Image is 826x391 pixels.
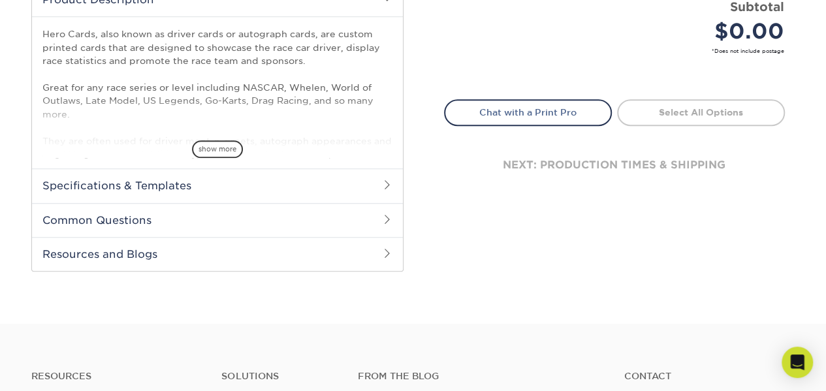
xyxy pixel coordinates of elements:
[358,371,589,382] h4: From the Blog
[32,168,403,202] h2: Specifications & Templates
[32,203,403,237] h2: Common Questions
[42,27,392,240] p: Hero Cards, also known as driver cards or autograph cards, are custom printed cards that are desi...
[624,16,784,47] div: $0.00
[454,47,784,55] small: *Does not include postage
[32,237,403,271] h2: Resources and Blogs
[31,371,202,382] h4: Resources
[444,126,785,204] div: next: production times & shipping
[192,140,243,158] span: show more
[782,347,813,378] div: Open Intercom Messenger
[624,371,795,382] a: Contact
[617,99,785,125] a: Select All Options
[444,99,612,125] a: Chat with a Print Pro
[221,371,338,382] h4: Solutions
